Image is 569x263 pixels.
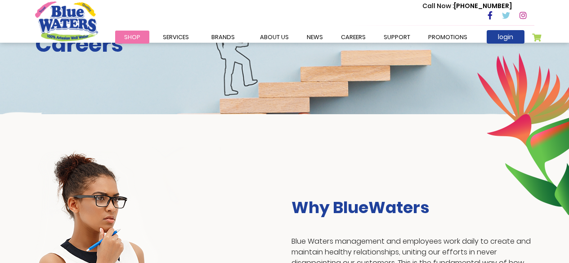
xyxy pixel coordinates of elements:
p: [PHONE_NUMBER] [422,1,512,11]
a: careers [332,31,375,44]
h3: Why BlueWaters [291,198,534,217]
img: career-intro-leaves.png [477,53,569,215]
span: Call Now : [422,1,454,10]
span: Shop [124,33,140,41]
a: News [298,31,332,44]
a: Promotions [419,31,476,44]
a: store logo [35,1,98,41]
span: Brands [211,33,235,41]
h2: Careers [35,31,534,58]
a: about us [251,31,298,44]
a: support [375,31,419,44]
span: Services [163,33,189,41]
a: login [487,30,524,44]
